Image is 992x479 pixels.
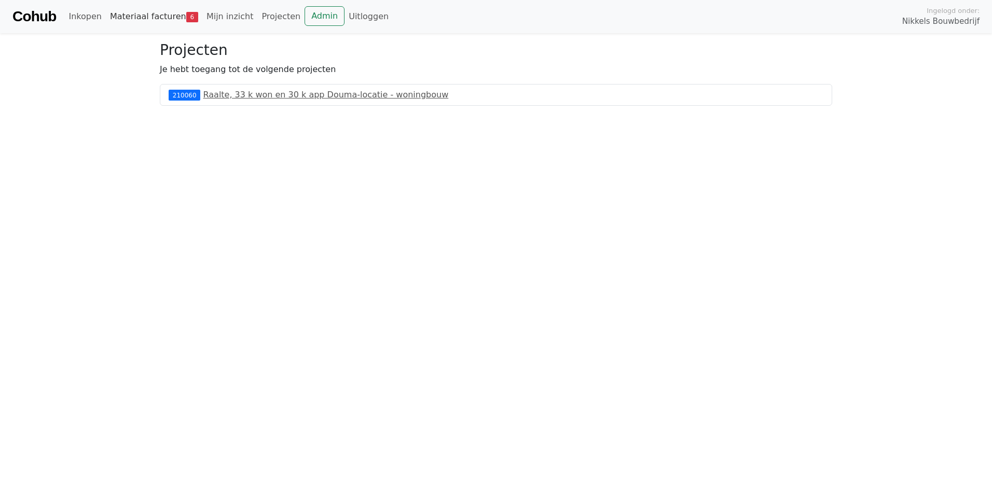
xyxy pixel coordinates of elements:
h3: Projecten [160,41,832,59]
a: Mijn inzicht [202,6,258,27]
a: Cohub [12,4,56,29]
a: Materiaal facturen6 [106,6,202,27]
a: Uitloggen [345,6,393,27]
span: Ingelogd onder: [927,6,980,16]
span: Nikkels Bouwbedrijf [902,16,980,27]
a: Raalte, 33 k won en 30 k app Douma-locatie - woningbouw [203,90,449,100]
p: Je hebt toegang tot de volgende projecten [160,63,832,76]
div: 210060 [169,90,200,100]
span: 6 [186,12,198,22]
a: Inkopen [64,6,105,27]
a: Projecten [257,6,305,27]
a: Admin [305,6,345,26]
